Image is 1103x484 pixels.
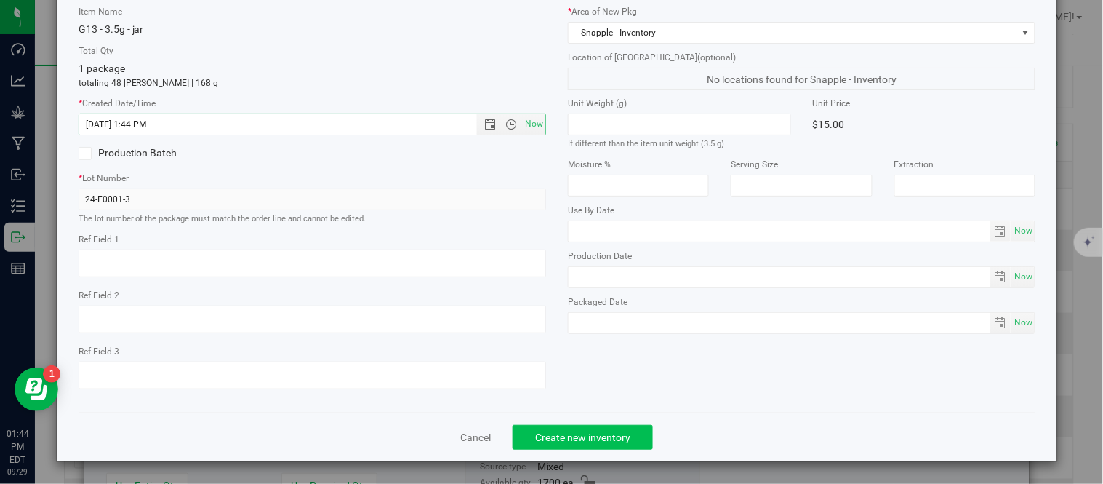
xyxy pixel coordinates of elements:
a: Cancel [460,430,491,445]
label: Lot Number [79,172,546,185]
p: totaling 48 [PERSON_NAME] | 168 g [79,76,546,90]
label: Unit Price [813,97,1036,110]
span: Set Current date [522,114,547,135]
span: select [990,267,1011,287]
span: (optional) [698,52,737,63]
label: Ref Field 1 [79,233,546,246]
span: Set Current date [1011,266,1036,287]
small: The lot number of the package must match the order line and cannot be edited. [79,214,366,223]
label: Moisture % [568,158,709,171]
label: Use By Date [568,204,1035,217]
span: select [990,313,1011,333]
span: select [990,221,1011,242]
span: select [1011,221,1035,242]
button: Create new inventory [513,425,653,450]
label: Location of [GEOGRAPHIC_DATA] [568,51,1035,64]
label: Unit Weight (g) [568,97,791,110]
label: Created Date/Time [79,97,546,110]
span: Set Current date [1011,312,1036,333]
span: select [1011,267,1035,287]
div: G13 - 3.5g - jar [79,22,546,37]
span: No locations found for Snapple - Inventory [568,68,1035,90]
span: Set Current date [1011,221,1036,242]
label: Serving Size [731,158,872,171]
small: If different than the item unit weight (3.5 g) [568,139,725,148]
label: Production Batch [79,146,302,161]
label: Item Name [79,5,546,18]
span: Snapple - Inventory [569,23,1016,43]
span: Open the date view [478,119,502,130]
iframe: Resource center [15,368,58,411]
span: 1 package [79,63,125,74]
span: Open the time view [499,119,524,130]
label: Area of New Pkg [568,5,1035,18]
div: $15.00 [813,114,1036,135]
span: Create new inventory [535,432,630,443]
label: Production Date [568,250,1035,263]
label: Packaged Date [568,295,1035,309]
label: Extraction [894,158,1035,171]
span: select [1011,313,1035,333]
label: Total Qty [79,44,546,57]
label: Ref Field 3 [79,345,546,358]
label: Ref Field 2 [79,289,546,302]
iframe: Resource center unread badge [43,365,60,383]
